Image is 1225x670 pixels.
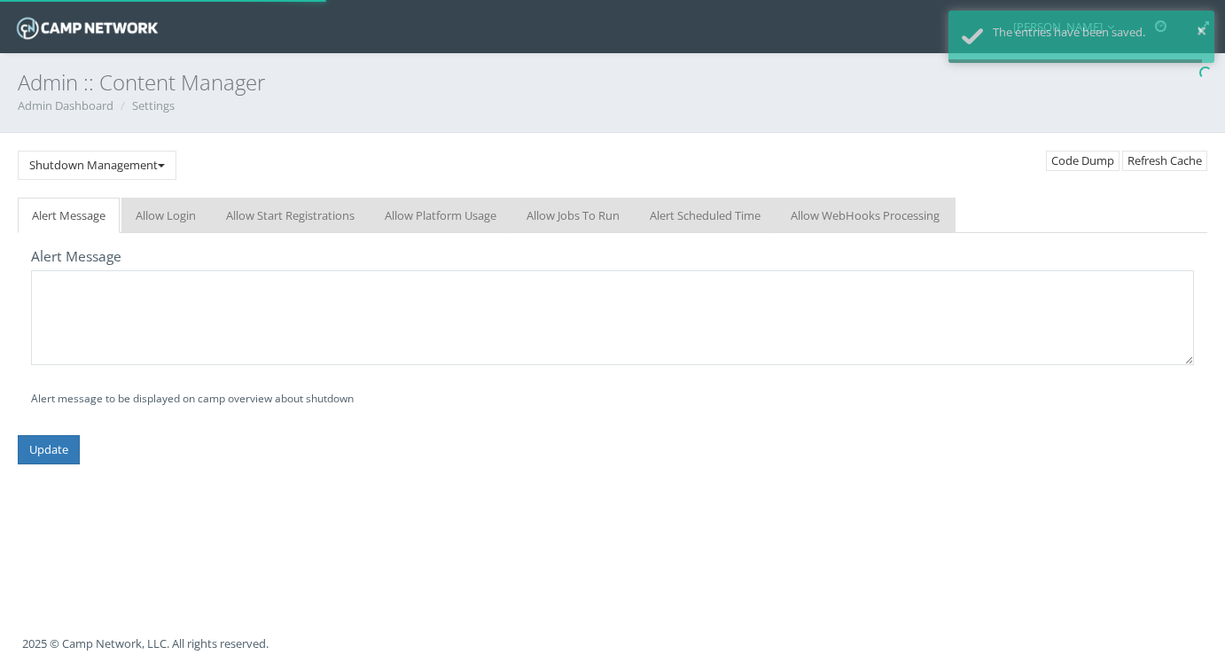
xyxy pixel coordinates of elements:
label: Alert Message [31,246,121,266]
a: Allow WebHooks Processing [776,198,954,234]
a: Alert Message [18,198,120,234]
button: Shutdown Management [18,151,176,180]
p: 2025 © Camp Network, LLC. All rights reserved. [22,634,1203,653]
a: Allow Login [121,198,210,234]
a: Allow Jobs To Run [512,198,634,234]
a: Allow Start Registrations [212,198,369,234]
button: × [1197,19,1206,44]
a: Alert Scheduled Time [636,198,775,234]
a: Allow Platform Usage [371,198,511,234]
a: Admin Dashboard [18,97,113,113]
p: Alert message to be displayed on camp overview about shutdown [31,389,1194,409]
button: Code Dump [1046,151,1120,172]
div: The entries have been saved. [993,24,1201,41]
h3: Admin :: Content Manager [18,71,1207,94]
input: Update [18,435,80,464]
img: Camp Network [13,12,161,43]
a: Settings [132,97,175,113]
a: Refresh Cache [1122,151,1207,172]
